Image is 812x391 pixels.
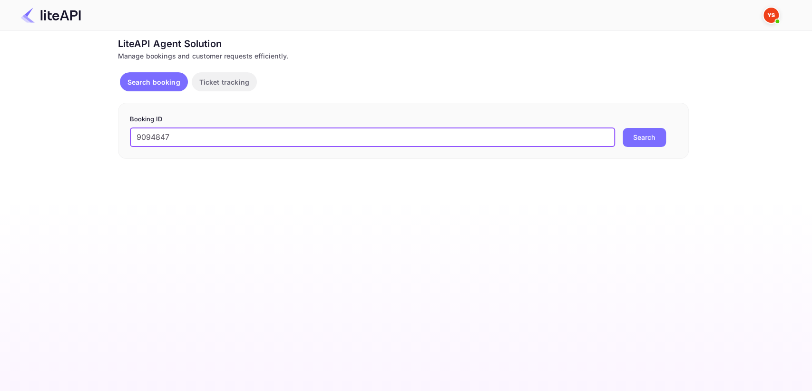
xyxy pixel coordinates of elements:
[127,77,180,87] p: Search booking
[118,51,689,61] div: Manage bookings and customer requests efficiently.
[130,128,615,147] input: Enter Booking ID (e.g., 63782194)
[118,37,689,51] div: LiteAPI Agent Solution
[623,128,666,147] button: Search
[21,8,81,23] img: LiteAPI Logo
[199,77,249,87] p: Ticket tracking
[130,115,677,124] p: Booking ID
[763,8,779,23] img: Yandex Support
